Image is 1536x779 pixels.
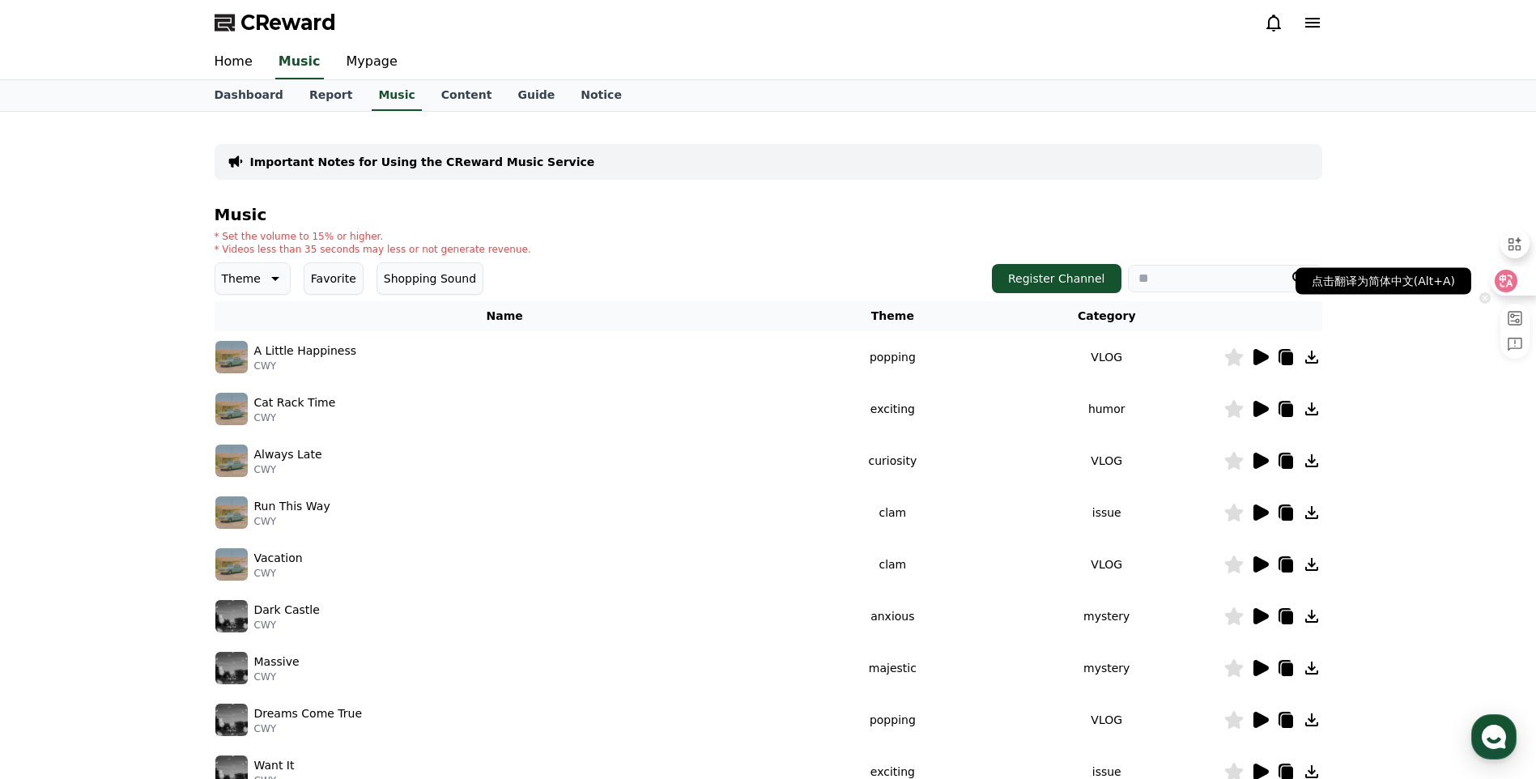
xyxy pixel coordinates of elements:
p: Cat Rack Time [254,394,336,411]
td: anxious [795,590,990,642]
p: CWY [254,722,363,735]
img: music [215,496,248,529]
a: Home [202,45,266,79]
a: Messages [107,513,209,554]
td: popping [795,694,990,746]
td: VLOG [990,694,1223,746]
a: Music [275,45,324,79]
p: CWY [254,515,330,528]
a: Dashboard [202,80,296,111]
td: exciting [795,383,990,435]
a: CReward [215,10,336,36]
p: Vacation [254,550,303,567]
p: Dark Castle [254,602,320,619]
a: Report [296,80,366,111]
p: * Videos less than 35 seconds may less or not generate revenue. [215,243,531,256]
span: Home [41,538,70,551]
p: CWY [254,463,322,476]
a: Important Notes for Using the CReward Music Service [250,154,595,170]
p: Dreams Come True [254,705,363,722]
img: music [215,704,248,736]
td: majestic [795,642,990,694]
button: Theme [215,262,291,295]
a: Settings [209,513,311,554]
a: Home [5,513,107,554]
td: clam [795,538,990,590]
td: issue [990,487,1223,538]
span: CReward [240,10,336,36]
td: mystery [990,590,1223,642]
td: humor [990,383,1223,435]
th: Theme [795,301,990,331]
img: music [215,600,248,632]
h4: Music [215,206,1322,223]
a: Content [428,80,505,111]
p: CWY [254,670,300,683]
td: curiosity [795,435,990,487]
th: Category [990,301,1223,331]
span: Settings [240,538,279,551]
td: VLOG [990,538,1223,590]
button: Shopping Sound [377,262,483,295]
a: Music [372,80,421,111]
td: clam [795,487,990,538]
a: Mypage [334,45,411,79]
p: Massive [254,653,300,670]
p: Always Late [254,446,322,463]
span: Messages [134,538,182,551]
p: CWY [254,360,357,372]
img: music [215,445,248,477]
td: VLOG [990,435,1223,487]
p: Theme [222,267,261,290]
a: Notice [568,80,635,111]
p: * Set the volume to 15% or higher. [215,230,531,243]
img: music [215,393,248,425]
p: CWY [254,567,303,580]
p: Want It [254,757,295,774]
p: A Little Happiness [254,343,357,360]
td: VLOG [990,331,1223,383]
p: CWY [254,619,320,632]
th: Name [215,301,795,331]
img: music [215,652,248,684]
img: music [215,341,248,373]
td: mystery [990,642,1223,694]
td: popping [795,331,990,383]
a: Guide [504,80,568,111]
button: Register Channel [992,264,1121,293]
p: Run This Way [254,498,330,515]
img: music [215,548,248,581]
p: CWY [254,411,336,424]
button: Favorite [304,262,364,295]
